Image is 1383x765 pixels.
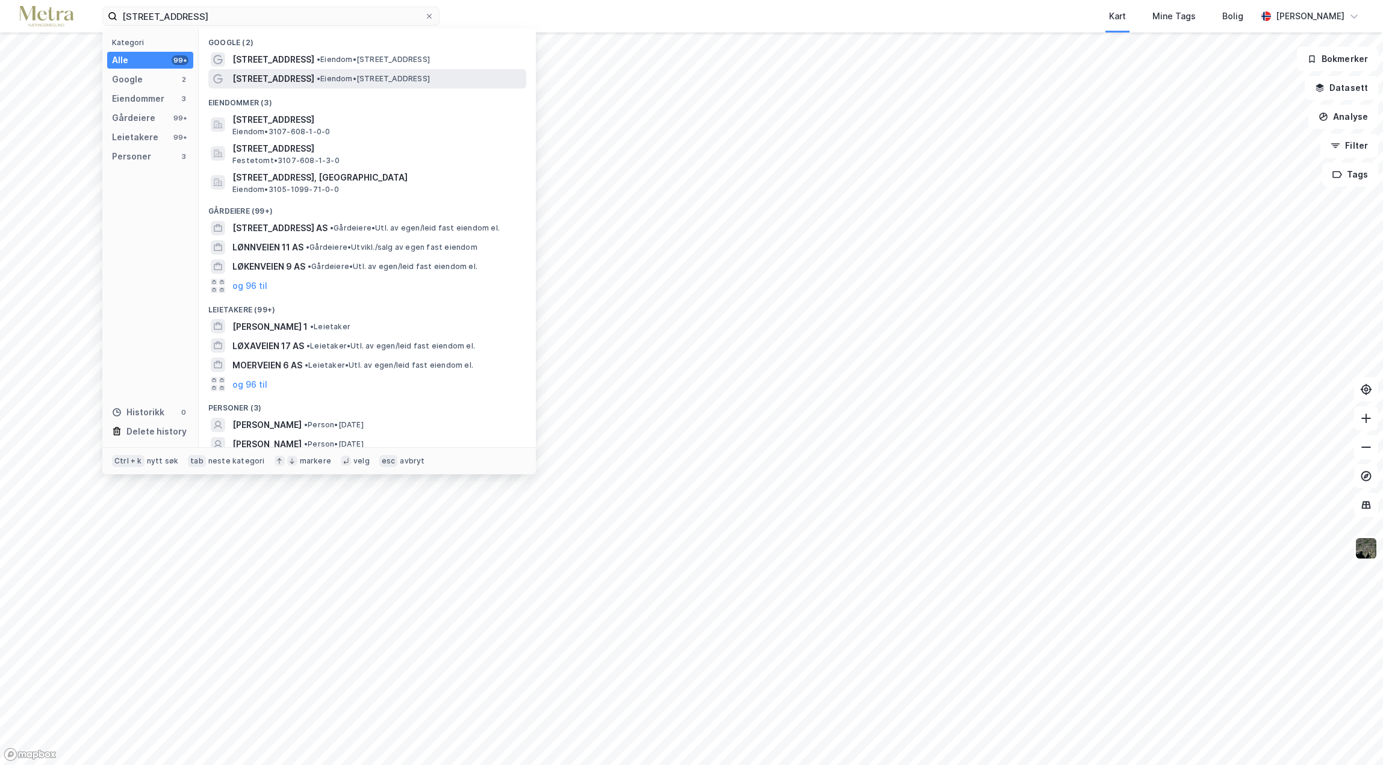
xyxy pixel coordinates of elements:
[232,141,521,156] span: [STREET_ADDRESS]
[317,74,430,84] span: Eiendom • [STREET_ADDRESS]
[112,111,155,125] div: Gårdeiere
[379,455,398,467] div: esc
[112,405,164,420] div: Historikk
[112,72,143,87] div: Google
[1297,47,1378,71] button: Bokmerker
[1320,134,1378,158] button: Filter
[112,455,145,467] div: Ctrl + k
[112,38,193,47] div: Kategori
[400,456,424,466] div: avbryt
[179,407,188,417] div: 0
[306,243,477,252] span: Gårdeiere • Utvikl./salg av egen fast eiendom
[179,94,188,104] div: 3
[305,361,308,370] span: •
[310,322,350,332] span: Leietaker
[306,243,309,252] span: •
[172,132,188,142] div: 99+
[112,149,151,164] div: Personer
[112,130,158,144] div: Leietakere
[232,279,267,293] button: og 96 til
[306,341,475,351] span: Leietaker • Utl. av egen/leid fast eiendom el.
[232,437,302,451] span: [PERSON_NAME]
[1323,707,1383,765] div: Kontrollprogram for chat
[232,72,314,86] span: [STREET_ADDRESS]
[126,424,187,439] div: Delete history
[304,439,308,448] span: •
[232,170,521,185] span: [STREET_ADDRESS], [GEOGRAPHIC_DATA]
[19,6,73,27] img: metra-logo.256734c3b2bbffee19d4.png
[179,75,188,84] div: 2
[232,259,305,274] span: LØKENVEIEN 9 AS
[1305,76,1378,100] button: Datasett
[232,339,304,353] span: LØXAVEIEN 17 AS
[304,420,364,430] span: Person • [DATE]
[317,55,320,64] span: •
[232,418,302,432] span: [PERSON_NAME]
[1323,707,1383,765] iframe: Chat Widget
[1355,537,1378,560] img: 9k=
[1308,105,1378,129] button: Analyse
[304,420,308,429] span: •
[232,52,314,67] span: [STREET_ADDRESS]
[232,156,340,166] span: Festetomt • 3107-608-1-3-0
[188,455,206,467] div: tab
[199,88,536,110] div: Eiendommer (3)
[172,113,188,123] div: 99+
[310,322,314,331] span: •
[112,53,128,67] div: Alle
[300,456,331,466] div: markere
[232,127,330,137] span: Eiendom • 3107-608-1-0-0
[232,221,328,235] span: [STREET_ADDRESS] AS
[308,262,311,271] span: •
[306,341,310,350] span: •
[199,296,536,317] div: Leietakere (99+)
[232,358,302,373] span: MOERVEIEN 6 AS
[172,55,188,65] div: 99+
[232,185,339,194] span: Eiendom • 3105-1099-71-0-0
[179,152,188,161] div: 3
[117,7,424,25] input: Søk på adresse, matrikkel, gårdeiere, leietakere eller personer
[1109,9,1126,23] div: Kart
[199,197,536,218] div: Gårdeiere (99+)
[330,223,334,232] span: •
[199,28,536,50] div: Google (2)
[330,223,500,233] span: Gårdeiere • Utl. av egen/leid fast eiendom el.
[317,74,320,83] span: •
[199,394,536,415] div: Personer (3)
[308,262,477,271] span: Gårdeiere • Utl. av egen/leid fast eiendom el.
[232,113,521,127] span: [STREET_ADDRESS]
[1322,163,1378,187] button: Tags
[112,91,164,106] div: Eiendommer
[147,456,179,466] div: nytt søk
[232,240,303,255] span: LØNNVEIEN 11 AS
[304,439,364,449] span: Person • [DATE]
[1152,9,1196,23] div: Mine Tags
[317,55,430,64] span: Eiendom • [STREET_ADDRESS]
[232,377,267,391] button: og 96 til
[208,456,265,466] div: neste kategori
[1222,9,1243,23] div: Bolig
[305,361,473,370] span: Leietaker • Utl. av egen/leid fast eiendom el.
[232,320,308,334] span: [PERSON_NAME] 1
[1276,9,1344,23] div: [PERSON_NAME]
[4,748,57,761] a: Mapbox homepage
[353,456,370,466] div: velg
